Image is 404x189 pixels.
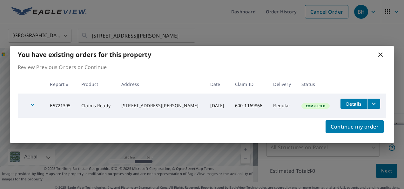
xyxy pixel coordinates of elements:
[230,75,268,94] th: Claim ID
[268,75,296,94] th: Delivery
[340,99,367,109] button: detailsBtn-65721395
[45,75,76,94] th: Report #
[121,102,200,109] div: [STREET_ADDRESS][PERSON_NAME]
[326,120,384,133] button: Continue my order
[268,94,296,118] td: Regular
[205,94,230,118] td: [DATE]
[76,75,116,94] th: Product
[45,94,76,118] td: 65721395
[76,94,116,118] td: Claims Ready
[296,75,335,94] th: Status
[331,122,379,131] span: Continue my order
[344,101,363,107] span: Details
[302,104,329,108] span: Completed
[18,50,151,59] b: You have existing orders for this property
[205,75,230,94] th: Date
[18,63,386,71] p: Review Previous Orders or Continue
[367,99,380,109] button: filesDropdownBtn-65721395
[116,75,205,94] th: Address
[230,94,268,118] td: 600-1169866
